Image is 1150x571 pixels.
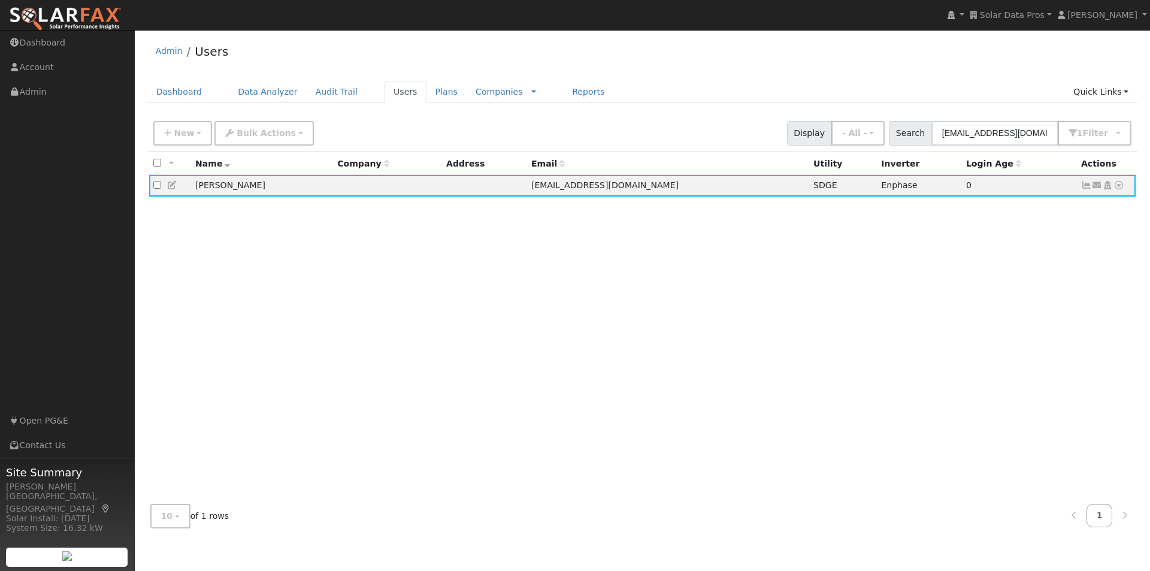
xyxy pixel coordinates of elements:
a: Admin [156,46,183,56]
span: Bulk Actions [237,128,296,138]
div: System Size: 16.32 kW [6,522,128,534]
span: Site Summary [6,464,128,481]
span: Enphase [881,180,917,190]
span: Filter [1083,128,1114,138]
span: New [174,128,194,138]
a: Plans [426,81,467,103]
span: 10/06/2025 12:40:29 PM [966,180,972,190]
a: Users [195,44,228,59]
span: Company name [337,159,389,168]
a: Reports [563,81,613,103]
span: Days since last login [966,159,1021,168]
div: Solar Install: [DATE] [6,512,128,525]
a: w7562222@gmail.com [1092,179,1103,192]
a: 1 [1087,504,1113,527]
span: of 1 rows [150,504,229,528]
div: Inverter [881,158,958,170]
a: Login As [1102,180,1113,190]
div: Actions [1081,158,1131,170]
button: Bulk Actions [214,121,313,146]
div: [GEOGRAPHIC_DATA], [GEOGRAPHIC_DATA] [6,490,128,515]
span: Email [531,159,565,168]
div: Address [446,158,523,170]
span: Name [195,159,231,168]
a: Companies [476,87,523,96]
a: Map [101,504,111,513]
button: New [153,121,213,146]
span: Solar Data Pros [980,10,1045,20]
span: Display [787,121,832,146]
div: [PERSON_NAME] [6,481,128,493]
a: Edit User [167,180,178,190]
span: Search [889,121,931,146]
span: [PERSON_NAME] [1067,10,1137,20]
a: Audit Trail [307,81,367,103]
div: Utility [813,158,873,170]
span: SDGE [813,180,837,190]
span: [EMAIL_ADDRESS][DOMAIN_NAME] [531,180,679,190]
td: [PERSON_NAME] [191,175,333,197]
a: Other actions [1113,179,1124,192]
span: 10 [161,511,173,521]
button: 10 [150,504,190,528]
button: 1Filter [1058,121,1132,146]
button: - All - [831,121,885,146]
a: Data Analyzer [229,81,307,103]
input: Search [931,121,1058,146]
a: Users [385,81,426,103]
img: SolarFax [9,7,122,32]
a: Show Graph [1081,180,1092,190]
img: retrieve [62,551,72,561]
a: Quick Links [1064,81,1137,103]
a: Dashboard [147,81,211,103]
